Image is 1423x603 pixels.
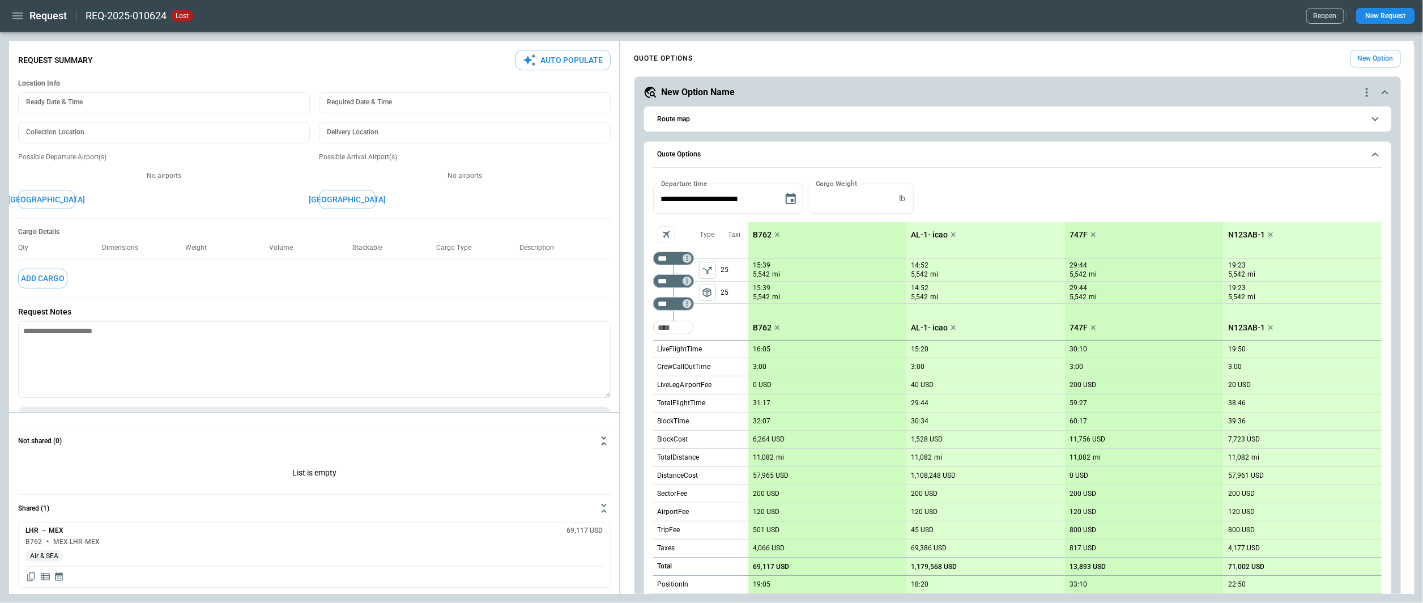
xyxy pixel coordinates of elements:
span: Air & SEA [25,552,63,560]
p: Possible Arrival Airport(s) [319,152,611,162]
p: Qty [18,244,37,252]
p: B762 [753,230,772,240]
p: TotalDistance [658,453,700,462]
p: DistanceCost [658,471,698,481]
p: 4,177 USD [1228,544,1260,553]
p: 5,542 [753,270,770,279]
p: lb [900,194,906,203]
p: Taxi [728,230,741,240]
h6: B762 [25,538,42,546]
p: 5,542 [1228,270,1245,279]
p: 5,542 [1228,292,1245,302]
p: AL-1- icao [911,323,948,333]
p: 69,117 USD [753,563,789,571]
p: 3:00 [911,363,924,371]
p: 0 USD [1070,472,1088,480]
p: 30:10 [1070,345,1087,354]
p: mi [1247,270,1255,279]
p: PositionIn [658,580,689,589]
p: 4,066 USD [753,544,785,553]
div: Not shared (0) [18,455,611,494]
p: 200 USD [753,490,779,498]
p: 6,264 USD [753,435,785,444]
p: LiveFlightTime [658,345,702,354]
p: mi [1247,292,1255,302]
p: 11,082 [753,453,774,462]
span: Aircraft selection [658,226,675,243]
p: 71,002 USD [1228,563,1264,571]
p: N123AB-1 [1228,230,1265,240]
p: 200 USD [1070,490,1096,498]
p: mi [1251,453,1259,462]
button: New Request [1356,8,1415,24]
p: 38:46 [1228,399,1246,407]
p: mi [776,453,784,462]
p: 14:52 [911,284,928,292]
p: 747F [1070,230,1088,240]
button: left aligned [699,284,716,301]
h6: Total [658,563,672,570]
p: 501 USD [753,526,779,534]
p: Dimensions [102,244,147,252]
button: [GEOGRAPHIC_DATA] [18,190,75,210]
button: Shared (1) [18,495,611,522]
p: 30:34 [911,417,928,426]
p: LiveLegAirportFee [658,380,712,390]
p: Possible Departure Airport(s) [18,152,310,162]
div: Too short [653,274,694,288]
p: 15:39 [753,284,770,292]
p: BlockTime [658,417,689,426]
h6: Location Info [18,79,611,88]
p: 19:23 [1228,284,1246,292]
h6: Not shared (0) [18,438,62,445]
p: 60:17 [1070,417,1087,426]
p: AirportFee [658,507,689,517]
p: 18:20 [911,580,928,589]
span: package_2 [702,287,713,298]
h6: Cargo Details [18,228,611,236]
p: TripFee [658,525,680,535]
p: No airports [18,171,310,181]
p: 3:00 [1070,363,1083,371]
p: 14:52 [911,261,928,270]
p: mi [772,270,780,279]
p: 800 USD [1228,526,1255,534]
div: Too short [653,297,694,311]
p: 15:39 [753,261,770,270]
p: 7,723 USD [1228,435,1260,444]
p: AL-1- icao [911,230,948,240]
p: Request Summary [18,56,93,65]
p: 19:05 [753,580,770,589]
p: mi [1089,292,1097,302]
p: 31:17 [753,399,770,407]
p: 11,082 [911,453,932,462]
h6: MEX-LHR-MEX [53,538,100,546]
p: Volume [269,244,302,252]
button: New Option [1350,50,1401,67]
h1: Request [29,9,67,23]
div: Too short [653,252,694,265]
p: 59:27 [1070,399,1087,407]
p: mi [934,453,942,462]
span: Display quote schedule [54,571,64,583]
p: Description [520,244,564,252]
h6: LHR → MEX [25,527,63,534]
p: 1,108,248 USD [911,472,956,480]
button: left aligned [699,262,716,279]
div: quote-option-actions [1360,86,1374,99]
button: Auto Populate [515,50,611,71]
p: 32:07 [753,417,770,426]
p: 11,082 [1070,453,1090,462]
p: 5,542 [753,292,770,302]
p: 200 USD [1228,490,1255,498]
p: 120 USD [1228,508,1255,516]
span: Type of sector [699,284,716,301]
p: List is empty [18,455,611,494]
p: Taxes [658,543,675,553]
p: 22:50 [1228,580,1246,589]
h6: Quote Options [658,151,701,158]
p: B762 [753,323,772,333]
h2: REQ-2025-010624 [86,9,167,23]
p: 11,756 USD [1070,435,1105,444]
span: Type of sector [699,262,716,279]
